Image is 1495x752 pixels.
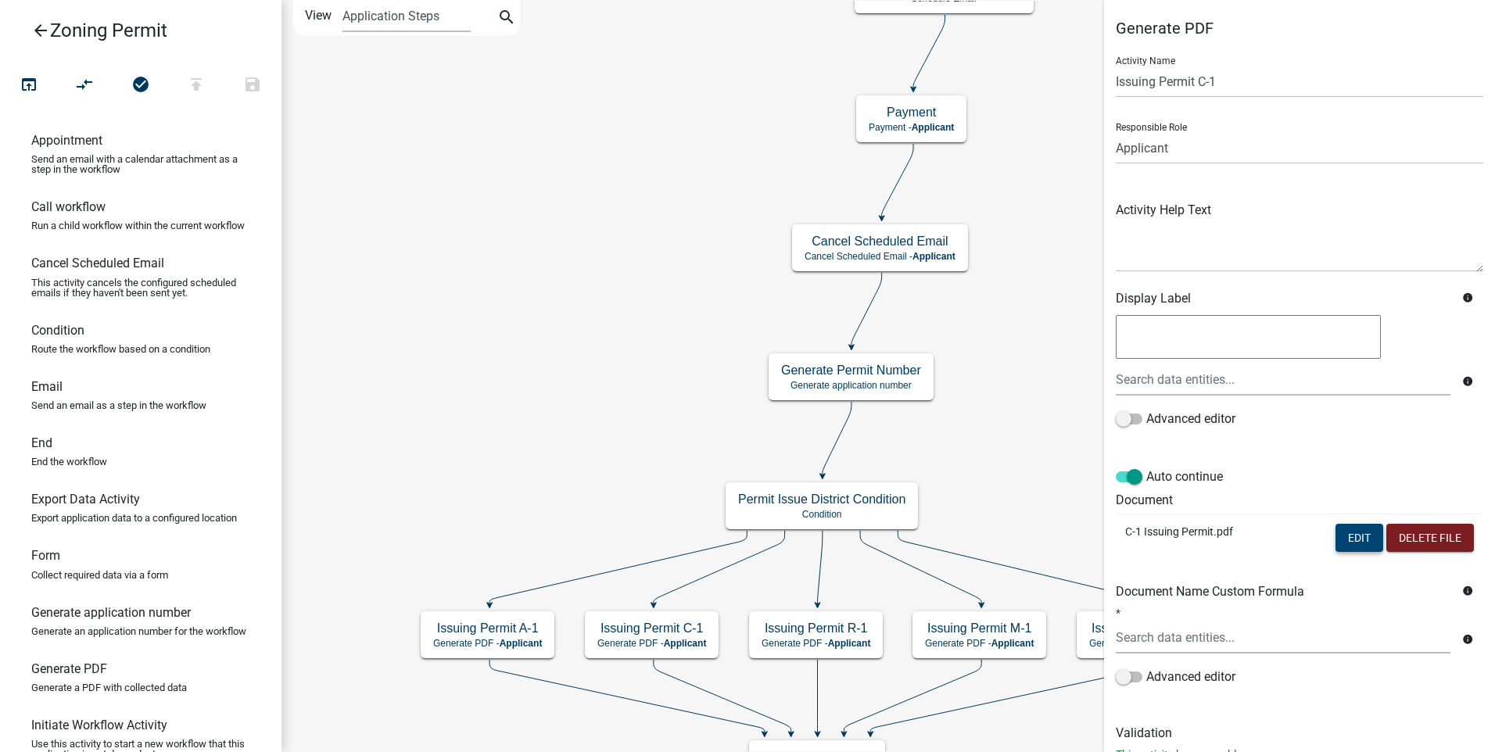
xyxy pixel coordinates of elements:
[31,718,167,732] h6: Initiate Workflow Activity
[1116,410,1235,428] label: Advanced editor
[1386,524,1474,552] button: Delete File
[1125,524,1271,540] p: C-1 Issuing Permit.pdf
[738,492,905,507] h5: Permit Issue District Condition
[20,75,38,97] i: open_in_browser
[31,323,84,338] h6: Condition
[168,69,224,102] button: Publish
[1462,292,1473,303] i: info
[1116,467,1223,486] label: Auto continue
[828,638,871,649] span: Applicant
[31,457,107,467] p: End the workflow
[31,379,63,394] h6: Email
[1116,363,1450,396] input: Search data entities...
[131,75,150,97] i: check_circle
[31,278,250,298] p: This activity cancels the configured scheduled emails if they haven't been sent yet.
[1462,634,1473,645] i: info
[805,251,955,262] p: Cancel Scheduled Email -
[31,661,107,676] h6: Generate PDF
[1116,668,1235,686] label: Advanced editor
[1462,585,1473,596] i: info
[497,8,516,30] i: search
[597,638,706,649] p: Generate PDF -
[738,509,905,520] p: Condition
[31,548,60,563] h6: Form
[1089,638,1198,649] p: Generate PDF -
[494,6,519,31] button: search
[31,570,168,580] p: Collect required data via a form
[762,621,870,636] h5: Issuing Permit R-1
[13,13,256,48] a: Zoning Permit
[433,621,542,636] h5: Issuing Permit A-1
[869,122,954,133] p: Payment -
[31,256,164,270] h6: Cancel Scheduled Email
[187,75,206,97] i: publish
[1116,492,1483,507] h6: Document
[912,122,955,133] span: Applicant
[113,69,169,102] button: No problems
[597,621,706,636] h5: Issuing Permit C-1
[31,682,187,693] p: Generate a PDF with collected data
[925,621,1034,636] h5: Issuing Permit M-1
[912,251,955,262] span: Applicant
[31,133,102,148] h6: Appointment
[805,234,955,249] h5: Cancel Scheduled Email
[1116,19,1483,38] h5: Generate PDF
[991,638,1034,649] span: Applicant
[31,400,206,410] p: Send an email as a step in the workflow
[31,154,250,174] p: Send an email with a calendar attachment as a step in the workflow
[224,69,281,102] button: Save
[1335,524,1383,552] button: Edit
[1089,621,1198,636] h5: Issuing Permit M-2
[433,638,542,649] p: Generate PDF -
[500,638,543,649] span: Applicant
[1116,621,1450,654] input: Search data entities...
[76,75,95,97] i: compare_arrows
[1,69,57,102] button: Test Workflow
[31,344,210,354] p: Route the workflow based on a condition
[781,363,921,378] h5: Generate Permit Number
[31,513,237,523] p: Export application data to a configured location
[31,435,52,450] h6: End
[1116,291,1450,306] h6: Display Label
[925,638,1034,649] p: Generate PDF -
[1,69,281,106] div: Workflow actions
[31,605,191,620] h6: Generate application number
[31,21,50,43] i: arrow_back
[31,626,246,636] p: Generate an application number for the workflow
[1116,725,1483,740] h6: Validation
[31,199,106,214] h6: Call workflow
[31,492,140,507] h6: Export Data Activity
[762,638,870,649] p: Generate PDF -
[869,105,954,120] h5: Payment
[31,220,245,231] p: Run a child workflow within the current workflow
[781,380,921,391] p: Generate application number
[1116,584,1450,599] h6: Document Name Custom Formula
[56,69,113,102] button: Auto Layout
[243,75,262,97] i: save
[1462,376,1473,387] i: info
[664,638,707,649] span: Applicant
